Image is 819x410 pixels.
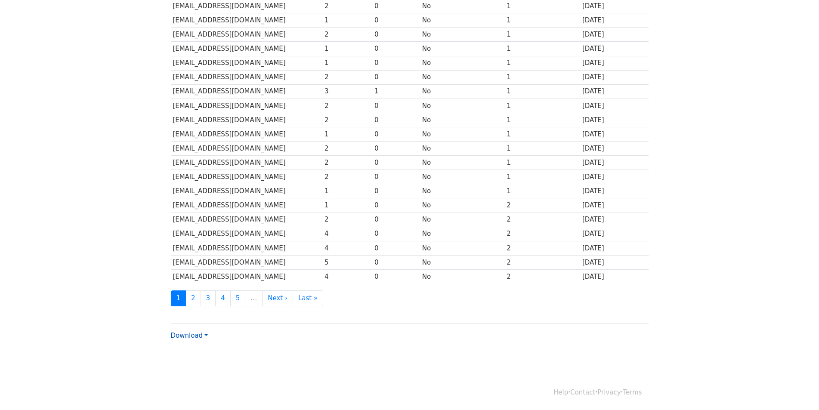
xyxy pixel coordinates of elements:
[372,184,420,198] td: 0
[420,56,504,70] td: No
[776,369,819,410] iframe: Chat Widget
[171,70,323,84] td: [EMAIL_ADDRESS][DOMAIN_NAME]
[322,84,372,99] td: 3
[420,84,504,99] td: No
[171,213,323,227] td: [EMAIL_ADDRESS][DOMAIN_NAME]
[322,255,372,269] td: 5
[580,99,648,113] td: [DATE]
[230,290,246,306] a: 5
[372,213,420,227] td: 0
[262,290,293,306] a: Next ›
[322,213,372,227] td: 2
[504,142,580,156] td: 1
[372,198,420,213] td: 0
[504,255,580,269] td: 2
[580,42,648,56] td: [DATE]
[420,13,504,28] td: No
[504,13,580,28] td: 1
[372,269,420,284] td: 0
[171,332,208,339] a: Download
[171,127,323,141] td: [EMAIL_ADDRESS][DOMAIN_NAME]
[372,227,420,241] td: 0
[623,388,642,396] a: Terms
[171,170,323,184] td: [EMAIL_ADDRESS][DOMAIN_NAME]
[372,56,420,70] td: 0
[504,227,580,241] td: 2
[504,70,580,84] td: 1
[171,42,323,56] td: [EMAIL_ADDRESS][DOMAIN_NAME]
[372,13,420,28] td: 0
[504,42,580,56] td: 1
[372,156,420,170] td: 0
[171,184,323,198] td: [EMAIL_ADDRESS][DOMAIN_NAME]
[504,170,580,184] td: 1
[420,227,504,241] td: No
[372,99,420,113] td: 0
[504,184,580,198] td: 1
[171,241,323,255] td: [EMAIL_ADDRESS][DOMAIN_NAME]
[171,269,323,284] td: [EMAIL_ADDRESS][DOMAIN_NAME]
[322,227,372,241] td: 4
[580,184,648,198] td: [DATE]
[322,142,372,156] td: 2
[171,255,323,269] td: [EMAIL_ADDRESS][DOMAIN_NAME]
[504,198,580,213] td: 2
[420,156,504,170] td: No
[420,99,504,113] td: No
[504,269,580,284] td: 2
[171,56,323,70] td: [EMAIL_ADDRESS][DOMAIN_NAME]
[322,28,372,42] td: 2
[322,127,372,141] td: 1
[420,113,504,127] td: No
[420,42,504,56] td: No
[580,84,648,99] td: [DATE]
[171,198,323,213] td: [EMAIL_ADDRESS][DOMAIN_NAME]
[372,28,420,42] td: 0
[580,127,648,141] td: [DATE]
[580,241,648,255] td: [DATE]
[293,290,323,306] a: Last »
[372,241,420,255] td: 0
[322,113,372,127] td: 2
[580,113,648,127] td: [DATE]
[372,42,420,56] td: 0
[504,241,580,255] td: 2
[420,142,504,156] td: No
[580,255,648,269] td: [DATE]
[504,113,580,127] td: 1
[372,113,420,127] td: 0
[580,56,648,70] td: [DATE]
[580,213,648,227] td: [DATE]
[420,198,504,213] td: No
[171,84,323,99] td: [EMAIL_ADDRESS][DOMAIN_NAME]
[504,56,580,70] td: 1
[570,388,595,396] a: Contact
[580,13,648,28] td: [DATE]
[322,56,372,70] td: 1
[372,127,420,141] td: 0
[322,170,372,184] td: 2
[171,99,323,113] td: [EMAIL_ADDRESS][DOMAIN_NAME]
[580,28,648,42] td: [DATE]
[420,127,504,141] td: No
[372,142,420,156] td: 0
[504,213,580,227] td: 2
[504,99,580,113] td: 1
[171,28,323,42] td: [EMAIL_ADDRESS][DOMAIN_NAME]
[322,241,372,255] td: 4
[580,142,648,156] td: [DATE]
[580,227,648,241] td: [DATE]
[322,42,372,56] td: 1
[553,388,568,396] a: Help
[580,70,648,84] td: [DATE]
[201,290,216,306] a: 3
[580,156,648,170] td: [DATE]
[185,290,201,306] a: 2
[171,113,323,127] td: [EMAIL_ADDRESS][DOMAIN_NAME]
[372,84,420,99] td: 1
[322,269,372,284] td: 4
[504,28,580,42] td: 1
[580,170,648,184] td: [DATE]
[171,227,323,241] td: [EMAIL_ADDRESS][DOMAIN_NAME]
